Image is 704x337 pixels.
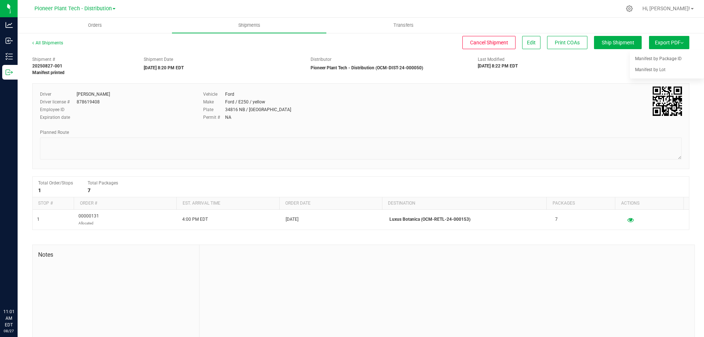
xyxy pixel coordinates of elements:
strong: Manifest printed [32,70,65,75]
span: Total Order/Stops [38,180,73,186]
iframe: Resource center unread badge [22,277,30,286]
p: 08/27 [3,328,14,334]
label: Driver license # [40,99,77,105]
label: Last Modified [478,56,505,63]
qrcode: 20250827-001 [653,87,682,116]
div: Ford / E250 / yellow [225,99,265,105]
span: Ship Shipment [602,40,634,45]
inline-svg: Outbound [5,69,13,76]
label: Vehicle [203,91,225,98]
button: Ship Shipment [594,36,642,49]
button: Export PDF [649,36,689,49]
a: Shipments [172,18,326,33]
span: Shipments [228,22,270,29]
label: Plate [203,106,225,113]
span: Hi, [PERSON_NAME]! [642,6,690,11]
strong: [DATE] 8:20 PM EDT [144,65,184,70]
label: Driver [40,91,77,98]
span: Print COAs [555,40,580,45]
span: Edit [527,40,536,45]
span: Planned Route [40,130,69,135]
span: Shipment # [32,56,133,63]
th: Packages [546,197,615,210]
a: Transfers [326,18,481,33]
inline-svg: Inbound [5,37,13,44]
strong: Pioneer Plant Tech - Distribution (OCM-DIST-24-000050) [311,65,423,70]
div: NA [225,114,231,121]
span: Cancel Shipment [470,40,508,45]
span: 7 [555,216,558,223]
span: Notes [38,250,194,259]
span: 1 [37,216,40,223]
strong: 7 [88,187,91,193]
a: Orders [18,18,172,33]
span: Transfers [384,22,423,29]
span: 00000131 [78,213,99,227]
div: Manage settings [625,5,634,12]
p: 11:01 AM EDT [3,308,14,328]
th: Order # [74,197,176,210]
button: Print COAs [547,36,587,49]
th: Destination [382,197,546,210]
label: Shipment Date [144,56,173,63]
p: Luxus Botanica (OCM-RETL-24-000153) [389,216,546,223]
th: Actions [615,197,683,210]
inline-svg: Inventory [5,53,13,60]
p: Allocated [78,220,99,227]
th: Order date [279,197,382,210]
div: 878619408 [77,99,100,105]
span: Pioneer Plant Tech - Distribution [34,6,112,12]
span: Manifest by Lot [635,67,665,72]
span: Total Packages [88,180,118,186]
iframe: Resource center [7,278,29,300]
span: [DATE] [286,216,298,223]
th: Est. arrival time [176,197,279,210]
th: Stop # [33,197,74,210]
div: Ford [225,91,234,98]
div: 34816 NB / [GEOGRAPHIC_DATA] [225,106,291,113]
label: Make [203,99,225,105]
label: Employee ID [40,106,77,113]
label: Distributor [311,56,331,63]
span: 4:00 PM EDT [182,216,208,223]
label: Expiration date [40,114,77,121]
a: All Shipments [32,40,63,45]
inline-svg: Analytics [5,21,13,29]
strong: 20250827-001 [32,63,62,69]
span: Orders [78,22,112,29]
label: Permit # [203,114,225,121]
button: Cancel Shipment [462,36,516,49]
img: Scan me! [653,87,682,116]
div: [PERSON_NAME] [77,91,110,98]
strong: [DATE] 8:22 PM EDT [478,63,518,69]
strong: 1 [38,187,41,193]
span: Export PDF [655,40,683,45]
button: Edit [522,36,540,49]
span: Manifest by Package ID [635,56,682,61]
